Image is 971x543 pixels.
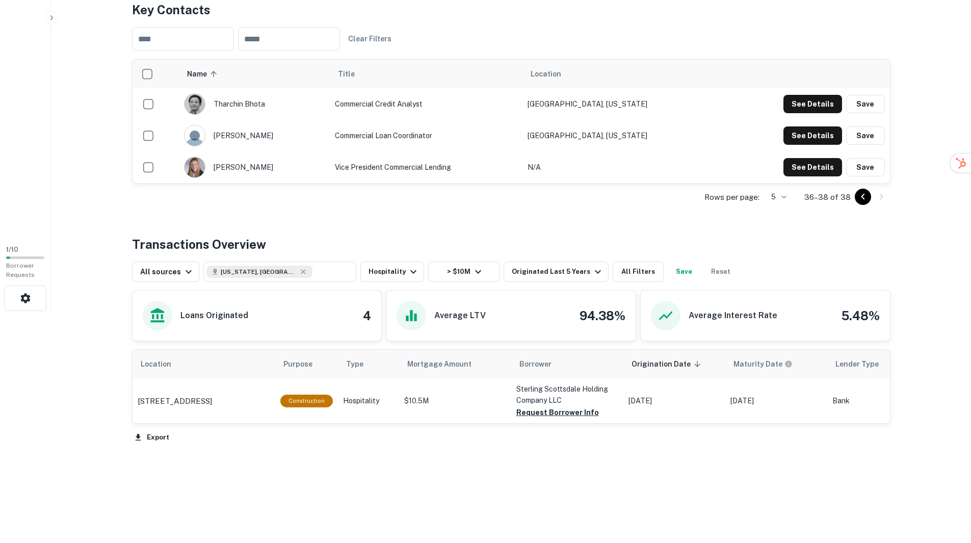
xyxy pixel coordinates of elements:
[132,1,890,19] h4: Key Contacts
[842,306,880,325] h4: 5.48%
[404,396,506,406] p: $10.5M
[516,383,618,406] p: Sterling Scottsdale Holding Company LLC
[516,406,599,419] button: Request Borrower Info
[504,262,609,282] button: Originated Last 5 Years
[512,266,604,278] div: Originated Last 5 Years
[138,395,212,407] p: [STREET_ADDRESS]
[330,151,522,183] td: Vice President Commercial Lending
[184,93,325,115] div: tharchin bhota
[363,306,371,325] h4: 4
[330,120,522,151] td: Commercial Loan Coordinator
[180,309,248,322] h6: Loans Originated
[846,158,885,176] button: Save
[434,309,486,322] h6: Average LTV
[580,306,625,325] h4: 94.38%
[733,358,782,370] h6: Maturity Date
[730,396,822,406] p: [DATE]
[338,68,368,80] span: Title
[531,68,561,80] span: Location
[846,95,885,113] button: Save
[140,266,195,278] div: All sources
[185,94,205,114] img: 1553303378973
[275,350,338,378] th: Purpose
[522,60,720,88] th: Location
[330,88,522,120] td: Commercial Credit Analyst
[330,60,522,88] th: Title
[343,396,394,406] p: Hospitality
[141,358,185,370] span: Location
[804,191,851,203] p: 36–38 of 38
[783,158,842,176] button: See Details
[179,60,330,88] th: Name
[632,358,704,370] span: Origination Date
[855,189,871,205] button: Go to previous page
[733,358,793,370] div: Maturity dates displayed may be estimated. Please contact the lender for the most accurate maturi...
[511,350,623,378] th: Borrower
[613,262,664,282] button: All Filters
[628,396,720,406] p: [DATE]
[280,395,333,407] div: This loan purpose was for construction
[6,262,35,278] span: Borrower Requests
[704,191,759,203] p: Rows per page:
[522,151,720,183] td: N/A
[827,350,919,378] th: Lender Type
[835,358,879,370] span: Lender Type
[428,262,500,282] button: > $10M
[522,120,720,151] td: [GEOGRAPHIC_DATA], [US_STATE]
[283,358,326,370] span: Purpose
[764,190,788,204] div: 5
[6,246,18,253] span: 1 / 10
[346,358,377,370] span: Type
[704,262,737,282] button: Reset
[338,350,399,378] th: Type
[132,235,266,253] h4: Transactions Overview
[522,88,720,120] td: [GEOGRAPHIC_DATA], [US_STATE]
[344,30,396,48] button: Clear Filters
[187,68,220,80] span: Name
[733,358,806,370] span: Maturity dates displayed may be estimated. Please contact the lender for the most accurate maturi...
[360,262,424,282] button: Hospitality
[184,157,325,178] div: [PERSON_NAME]
[221,267,297,276] span: [US_STATE], [GEOGRAPHIC_DATA]
[185,157,205,177] img: 1713198541954
[832,396,914,406] p: Bank
[133,350,890,423] div: scrollable content
[725,350,827,378] th: Maturity dates displayed may be estimated. Please contact the lender for the most accurate maturi...
[920,429,971,478] iframe: Chat Widget
[185,125,205,146] img: 9c8pery4andzj6ohjkjp54ma2
[399,350,511,378] th: Mortgage Amount
[689,309,777,322] h6: Average Interest Rate
[783,95,842,113] button: See Details
[519,358,552,370] span: Borrower
[133,60,890,183] div: scrollable content
[407,358,485,370] span: Mortgage Amount
[133,350,275,378] th: Location
[783,126,842,145] button: See Details
[623,350,725,378] th: Origination Date
[846,126,885,145] button: Save
[184,125,325,146] div: [PERSON_NAME]
[132,430,172,445] button: Export
[668,262,700,282] button: Save your search to get updates of matches that match your search criteria.
[132,262,199,282] button: All sources
[138,395,270,407] a: [STREET_ADDRESS]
